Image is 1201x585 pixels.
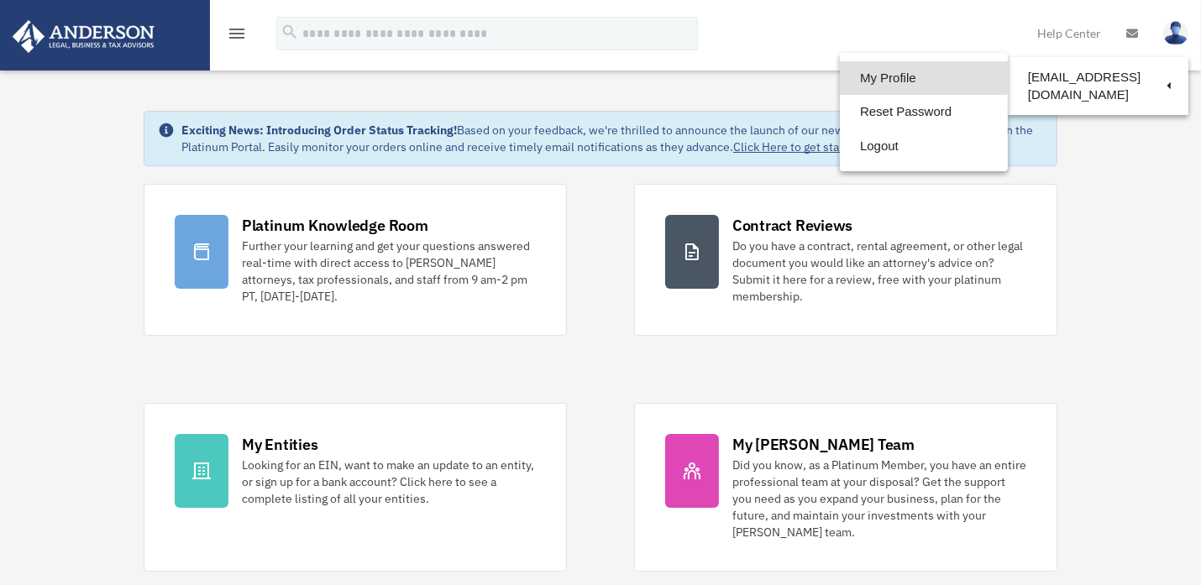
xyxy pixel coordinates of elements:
[840,129,1008,164] a: Logout
[281,23,299,41] i: search
[733,139,864,154] a: Click Here to get started!
[227,24,247,44] i: menu
[1163,21,1188,45] img: User Pic
[181,122,1043,155] div: Based on your feedback, we're thrilled to announce the launch of our new Order Status Tracking fe...
[242,457,536,507] div: Looking for an EIN, want to make an update to an entity, or sign up for a bank account? Click her...
[840,61,1008,96] a: My Profile
[144,184,567,336] a: Platinum Knowledge Room Further your learning and get your questions answered real-time with dire...
[732,238,1026,305] div: Do you have a contract, rental agreement, or other legal document you would like an attorney's ad...
[181,123,457,138] strong: Exciting News: Introducing Order Status Tracking!
[8,20,160,53] img: Anderson Advisors Platinum Portal
[227,29,247,44] a: menu
[242,434,317,455] div: My Entities
[1008,61,1188,111] a: [EMAIL_ADDRESS][DOMAIN_NAME]
[634,184,1057,336] a: Contract Reviews Do you have a contract, rental agreement, or other legal document you would like...
[840,95,1008,129] a: Reset Password
[634,403,1057,572] a: My [PERSON_NAME] Team Did you know, as a Platinum Member, you have an entire professional team at...
[732,434,915,455] div: My [PERSON_NAME] Team
[732,215,852,236] div: Contract Reviews
[242,215,428,236] div: Platinum Knowledge Room
[144,403,567,572] a: My Entities Looking for an EIN, want to make an update to an entity, or sign up for a bank accoun...
[732,457,1026,541] div: Did you know, as a Platinum Member, you have an entire professional team at your disposal? Get th...
[242,238,536,305] div: Further your learning and get your questions answered real-time with direct access to [PERSON_NAM...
